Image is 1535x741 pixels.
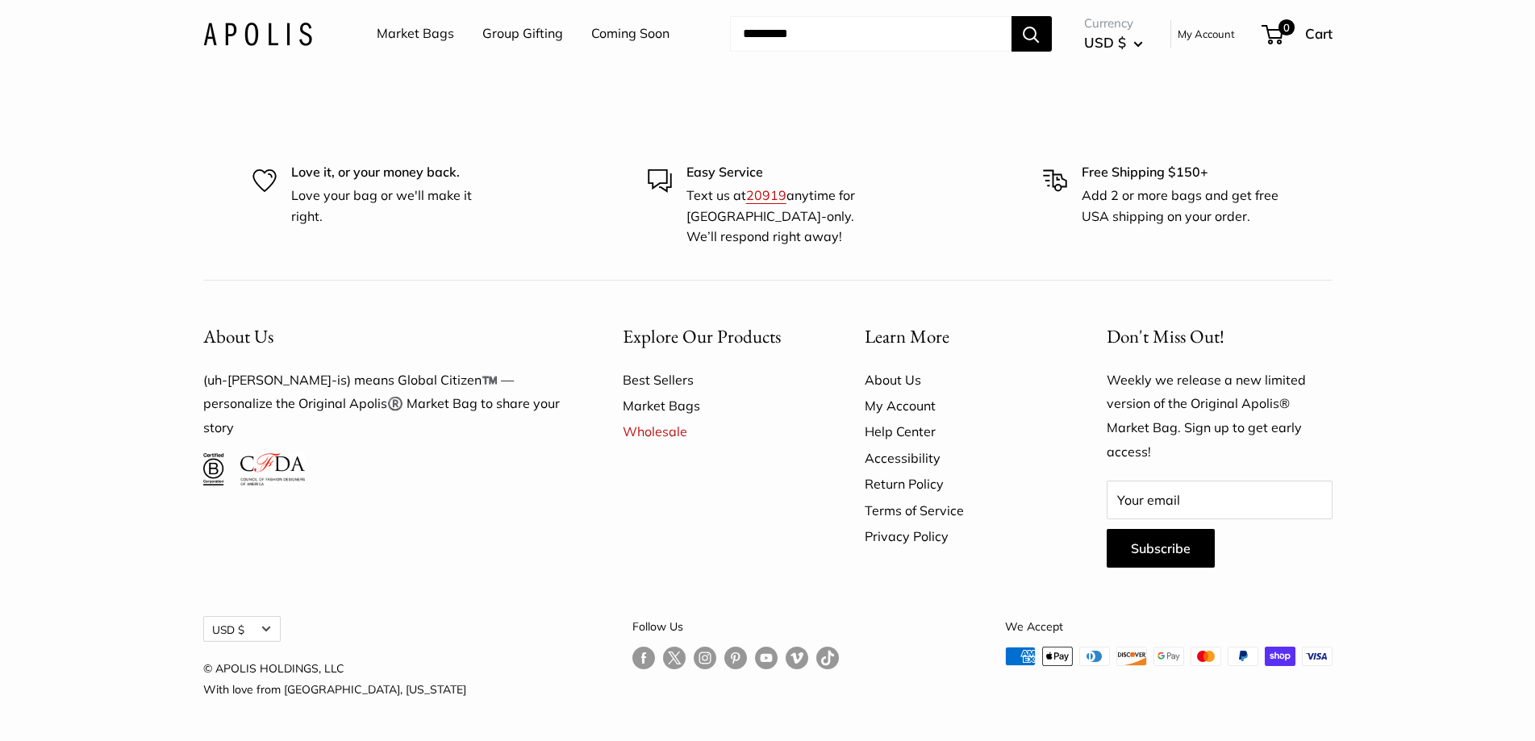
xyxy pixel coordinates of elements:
a: Coming Soon [591,22,669,46]
a: Follow us on Instagram [694,647,716,670]
a: My Account [1178,24,1235,44]
img: Apolis [203,22,312,45]
a: My Account [865,393,1050,418]
span: Learn More [865,324,949,348]
a: Market Bags [623,393,808,418]
button: About Us [203,321,566,352]
p: Easy Service [686,162,888,183]
button: Learn More [865,321,1050,352]
button: USD $ [203,616,281,642]
a: 20919 [746,187,786,203]
a: Wholesale [623,418,808,444]
p: Add 2 or more bags and get free USA shipping on your order. [1082,185,1283,227]
a: About Us [865,367,1050,393]
span: Explore Our Products [623,324,781,348]
p: Love your bag or we'll make it right. [291,185,493,227]
a: Help Center [865,418,1050,444]
img: Certified B Corporation [203,453,225,485]
a: Follow us on Twitter [663,647,686,676]
a: Best Sellers [623,367,808,393]
input: Search... [730,16,1012,52]
p: We Accept [1005,616,1333,637]
span: 0 [1278,19,1294,35]
p: (uh-[PERSON_NAME]-is) means Global Citizen™️ — personalize the Original Apolis®️ Market Bag to sh... [203,368,566,441]
p: Free Shipping $150+ [1082,162,1283,183]
span: Cart [1305,25,1333,42]
a: Follow us on Facebook [632,647,655,670]
a: Privacy Policy [865,523,1050,549]
p: Follow Us [632,616,839,637]
button: Search [1012,16,1052,52]
p: Love it, or your money back. [291,162,493,183]
a: Accessibility [865,445,1050,471]
a: Follow us on Vimeo [786,647,808,670]
a: Follow us on Pinterest [724,647,747,670]
a: 0 Cart [1263,21,1333,47]
a: Market Bags [377,22,454,46]
p: Text us at anytime for [GEOGRAPHIC_DATA]-only. We’ll respond right away! [686,185,888,248]
img: Council of Fashion Designers of America Member [240,453,304,485]
a: Terms of Service [865,497,1050,523]
button: Subscribe [1107,529,1215,568]
span: About Us [203,324,273,348]
a: Follow us on Tumblr [816,647,839,670]
p: © APOLIS HOLDINGS, LLC With love from [GEOGRAPHIC_DATA], [US_STATE] [203,658,466,700]
button: Explore Our Products [623,321,808,352]
span: Currency [1084,12,1143,35]
p: Don't Miss Out! [1107,321,1333,352]
a: Group Gifting [482,22,563,46]
a: Return Policy [865,471,1050,497]
span: USD $ [1084,34,1126,51]
button: USD $ [1084,30,1143,56]
p: Weekly we release a new limited version of the Original Apolis® Market Bag. Sign up to get early ... [1107,368,1333,465]
a: Follow us on YouTube [755,647,778,670]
